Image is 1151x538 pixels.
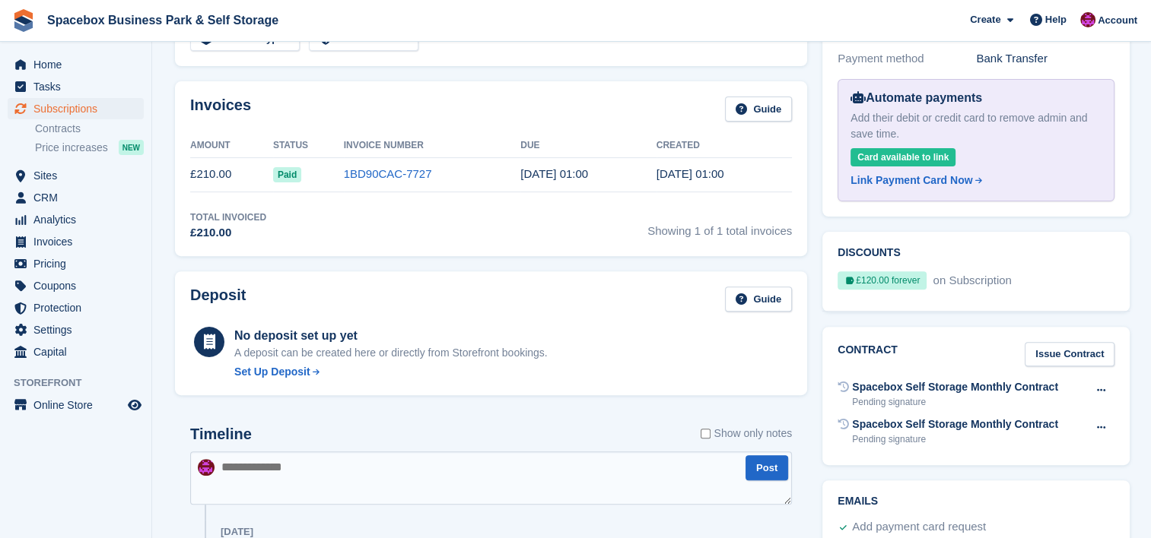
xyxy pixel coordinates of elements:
div: £120.00 forever [838,271,927,290]
a: menu [8,297,144,318]
span: Pricing [33,253,125,274]
span: Help [1045,12,1067,27]
input: Show only notes [701,426,711,441]
img: stora-icon-8386f47178a22dfd0bd8f6a31ec36ba5ce8667c1dd55bd0f319d3a0aa187defe.svg [12,9,35,32]
td: £210.00 [190,157,273,191]
h2: Deposit [190,286,246,312]
a: Preview store [126,396,144,414]
h2: Emails [838,495,1114,508]
a: menu [8,76,144,97]
a: menu [8,98,144,119]
span: Home [33,54,125,75]
a: menu [8,319,144,340]
time: 2025-09-13 00:00:00 UTC [520,167,588,180]
div: Spacebox Self Storage Monthly Contract [852,379,1058,395]
span: Capital [33,341,125,362]
div: Add payment card request [852,518,986,536]
span: Settings [33,319,125,340]
a: 1BD90CAC-7727 [344,167,432,180]
p: A deposit can be created here or directly from Storefront bookings. [234,345,548,361]
a: menu [8,275,144,296]
span: Sites [33,165,125,186]
span: Online Store [33,394,125,416]
a: Contracts [35,122,144,136]
label: Show only notes [701,426,792,441]
h2: Timeline [190,426,252,443]
span: Invoices [33,231,125,252]
a: menu [8,231,144,252]
time: 2025-09-12 00:00:34 UTC [657,167,724,180]
th: Status [273,134,344,158]
div: [DATE] [221,526,253,538]
div: £210.00 [190,224,266,242]
th: Amount [190,134,273,158]
h2: Contract [838,342,898,367]
div: Payment method [838,50,976,68]
h2: Invoices [190,97,251,122]
a: Spacebox Business Park & Self Storage [41,8,285,33]
th: Due [520,134,656,158]
a: menu [8,341,144,362]
th: Created [657,134,792,158]
span: Subscriptions [33,98,125,119]
span: Protection [33,297,125,318]
span: CRM [33,187,125,208]
a: Guide [725,97,792,122]
div: Automate payments [851,89,1102,107]
a: Price increases NEW [35,139,144,156]
h2: Discounts [838,247,1114,259]
a: Guide [725,286,792,312]
span: Tasks [33,76,125,97]
img: Shitika Balanath [1080,12,1095,27]
span: on Subscription [930,274,1011,286]
a: Issue Contract [1025,342,1114,367]
span: Account [1098,13,1137,28]
a: menu [8,209,144,230]
div: Bank Transfer [976,50,1114,68]
div: Total Invoiced [190,210,266,224]
span: Storefront [14,375,151,391]
a: menu [8,253,144,274]
div: NEW [119,140,144,155]
a: menu [8,394,144,416]
img: Shitika Balanath [198,459,215,476]
span: Paid [273,167,301,182]
span: Create [970,12,1000,27]
a: Set Up Deposit [234,364,548,380]
div: Add their debit or credit card to remove admin and save time. [851,110,1102,142]
span: Coupons [33,275,125,296]
button: Post [746,455,788,480]
div: Card available to link [851,148,955,166]
a: menu [8,54,144,75]
span: Showing 1 of 1 total invoices [647,210,792,242]
div: No deposit set up yet [234,327,548,345]
th: Invoice Number [344,134,521,158]
div: Spacebox Self Storage Monthly Contract [852,416,1058,432]
div: Set Up Deposit [234,364,310,380]
div: Pending signature [852,395,1058,409]
span: Price increases [35,141,108,155]
div: Pending signature [852,432,1058,446]
a: menu [8,165,144,186]
div: Link Payment Card Now [851,172,972,188]
span: Analytics [33,209,125,230]
a: menu [8,187,144,208]
a: Link Payment Card Now [851,172,1095,188]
